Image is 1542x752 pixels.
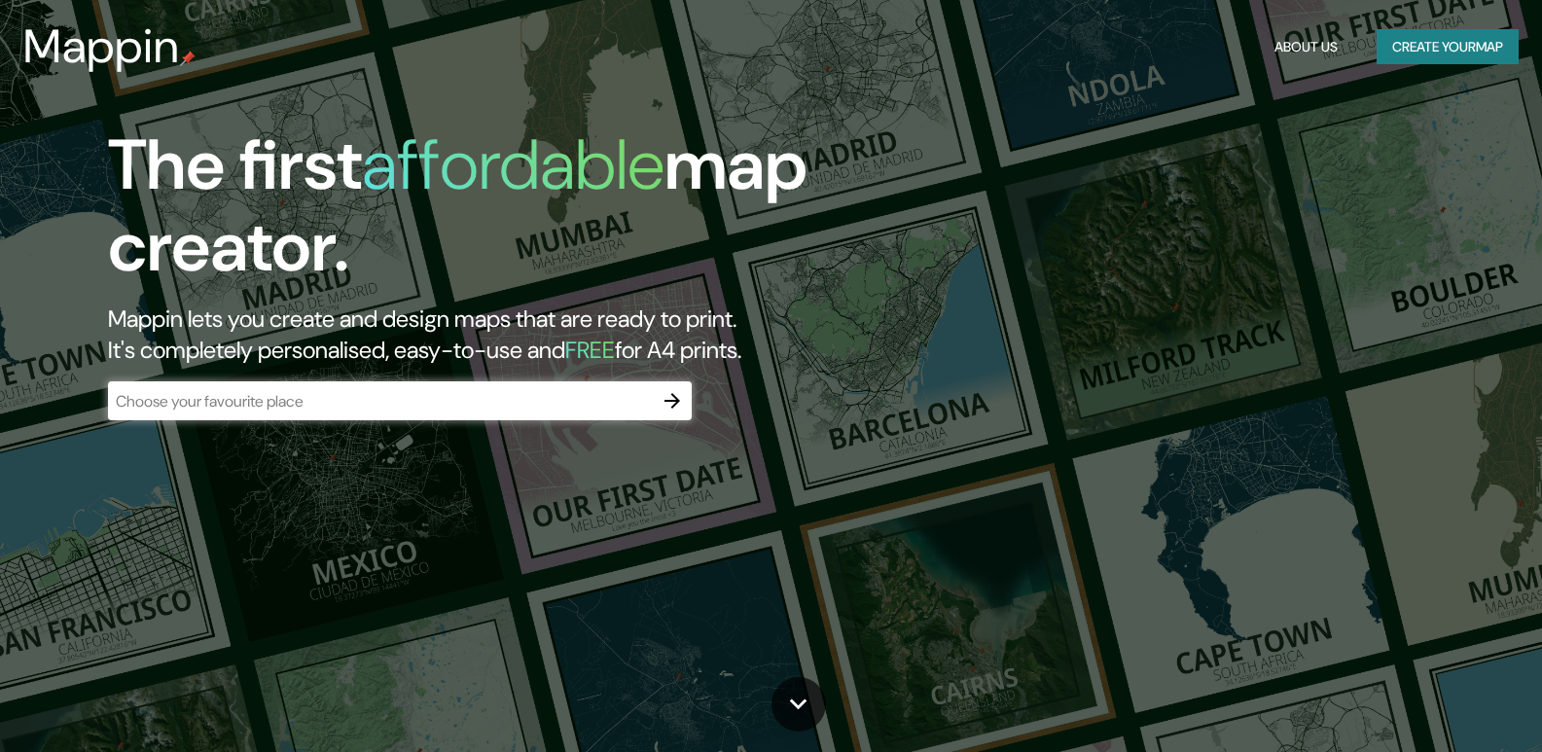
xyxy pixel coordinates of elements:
h1: affordable [362,120,664,210]
input: Choose your favourite place [108,390,653,412]
h5: FREE [565,335,615,365]
button: Create yourmap [1377,29,1519,65]
h3: Mappin [23,19,180,74]
button: About Us [1267,29,1345,65]
h2: Mappin lets you create and design maps that are ready to print. It's completely personalised, eas... [108,304,879,366]
h1: The first map creator. [108,125,879,304]
img: mappin-pin [180,51,196,66]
